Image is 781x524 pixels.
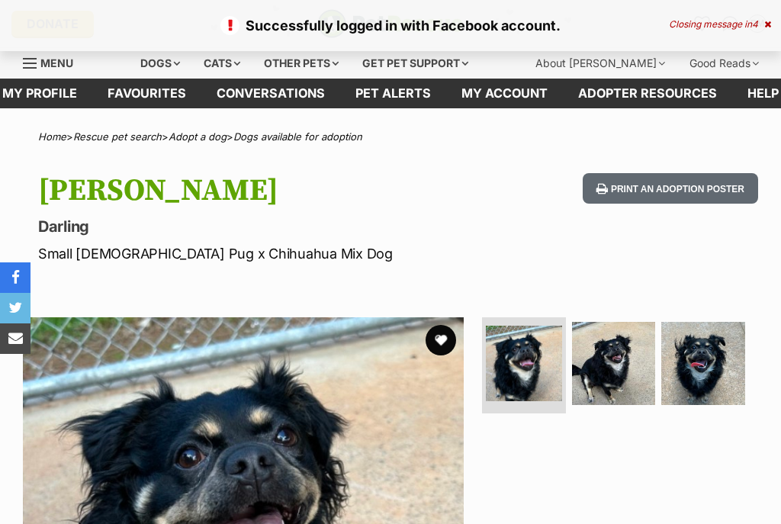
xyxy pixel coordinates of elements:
[233,130,362,143] a: Dogs available for adoption
[583,173,758,204] button: Print an adoption poster
[193,48,251,79] div: Cats
[23,48,84,76] a: Menu
[486,326,562,402] img: Photo of Winston
[352,48,479,79] div: Get pet support
[679,48,770,79] div: Good Reads
[426,325,456,355] button: favourite
[752,18,758,30] span: 4
[201,79,340,108] a: conversations
[38,216,479,237] p: Darling
[572,322,656,406] img: Photo of Winston
[563,79,732,108] a: Adopter resources
[169,130,227,143] a: Adopt a dog
[446,79,563,108] a: My account
[340,79,446,108] a: Pet alerts
[253,48,349,79] div: Other pets
[525,48,676,79] div: About [PERSON_NAME]
[38,243,479,264] p: Small [DEMOGRAPHIC_DATA] Pug x Chihuahua Mix Dog
[92,79,201,108] a: Favourites
[130,48,191,79] div: Dogs
[661,322,745,406] img: Photo of Winston
[669,19,771,30] div: Closing message in
[15,15,766,36] p: Successfully logged in with Facebook account.
[38,173,479,208] h1: [PERSON_NAME]
[40,56,73,69] span: Menu
[73,130,162,143] a: Rescue pet search
[38,130,66,143] a: Home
